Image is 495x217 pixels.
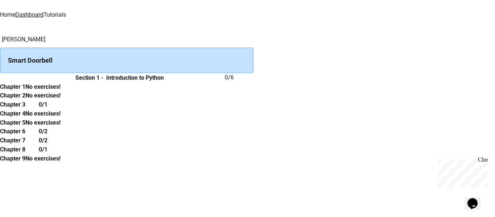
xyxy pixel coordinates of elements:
[39,145,47,154] h6: 0/1
[25,91,61,100] h6: No exercises!
[39,127,47,136] h6: 0/2
[435,157,488,187] iframe: chat widget
[25,109,61,118] h6: No exercises!
[25,118,61,127] h6: No exercises!
[39,136,47,145] h6: 0/2
[15,11,43,18] a: Dashboard
[43,11,66,18] a: Tutorials
[25,83,61,91] h6: No exercises!
[25,154,61,163] h6: No exercises!
[465,188,488,210] iframe: chat widget
[2,35,254,44] h6: [PERSON_NAME]
[3,3,50,46] div: Chat with us now!Close
[39,100,47,109] h6: 0/1
[225,73,254,82] h6: 0 / 6
[75,74,103,82] h6: Section 1 -
[106,74,164,82] h6: Introduction to Python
